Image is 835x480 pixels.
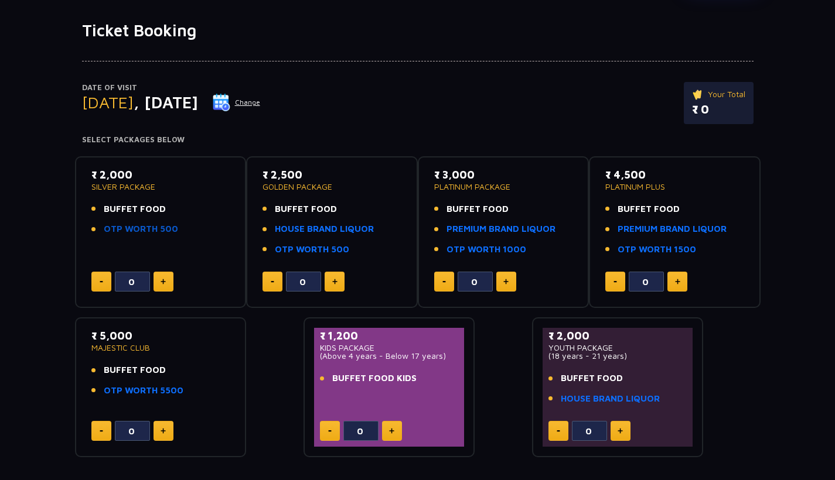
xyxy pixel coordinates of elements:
img: minus [557,430,560,432]
img: minus [614,281,617,283]
p: ₹ 2,500 [263,167,401,183]
a: OTP WORTH 500 [275,243,349,256]
img: minus [328,430,332,432]
span: , [DATE] [134,92,198,112]
img: plus [675,279,680,284]
img: plus [618,428,623,434]
img: ticket [692,88,704,101]
h1: Ticket Booking [82,20,754,40]
a: OTP WORTH 5500 [104,384,183,397]
span: BUFFET FOOD KIDS [332,372,417,385]
span: BUFFET FOOD [618,203,680,216]
p: ₹ 0 [692,101,745,118]
span: [DATE] [82,92,134,112]
button: Change [212,93,261,112]
a: OTP WORTH 1500 [618,243,696,256]
p: MAJESTIC CLUB [91,344,230,352]
img: plus [161,428,166,434]
img: plus [332,279,338,284]
p: ₹ 2,000 [91,167,230,183]
p: (Above 4 years - Below 17 years) [320,352,459,360]
p: (18 years - 21 years) [548,352,687,360]
span: BUFFET FOOD [104,364,166,377]
span: BUFFET FOOD [447,203,509,216]
p: ₹ 3,000 [434,167,573,183]
img: plus [503,279,509,284]
img: minus [442,281,446,283]
p: ₹ 4,500 [605,167,744,183]
p: YOUTH PACKAGE [548,344,687,352]
a: HOUSE BRAND LIQUOR [275,222,374,236]
a: OTP WORTH 1000 [447,243,526,256]
p: PLATINUM PLUS [605,183,744,191]
a: OTP WORTH 500 [104,222,178,236]
h4: Select Packages Below [82,135,754,145]
span: BUFFET FOOD [561,372,623,385]
p: PLATINUM PACKAGE [434,183,573,191]
img: plus [161,279,166,284]
p: ₹ 1,200 [320,328,459,344]
span: BUFFET FOOD [275,203,337,216]
p: SILVER PACKAGE [91,183,230,191]
p: KIDS PACKAGE [320,344,459,352]
p: ₹ 2,000 [548,328,687,344]
p: Your Total [692,88,745,101]
a: PREMIUM BRAND LIQUOR [618,222,727,236]
a: PREMIUM BRAND LIQUOR [447,222,555,236]
img: minus [100,430,103,432]
span: BUFFET FOOD [104,203,166,216]
img: minus [271,281,274,283]
img: plus [389,428,394,434]
img: minus [100,281,103,283]
a: HOUSE BRAND LIQUOR [561,392,660,406]
p: Date of Visit [82,82,261,94]
p: GOLDEN PACKAGE [263,183,401,191]
p: ₹ 5,000 [91,328,230,344]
